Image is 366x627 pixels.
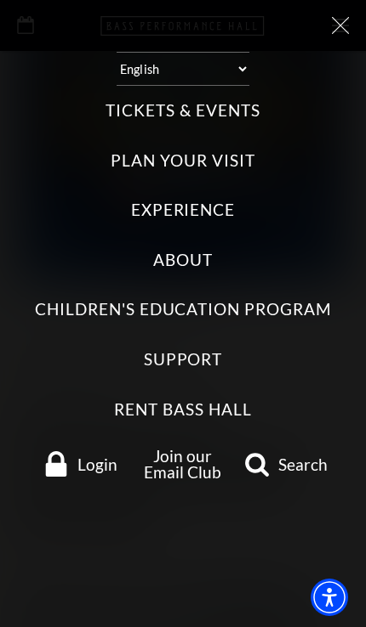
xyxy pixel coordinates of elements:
span: Login [77,456,117,472]
a: Login [30,451,131,477]
span: Search [278,456,328,472]
label: Experience [131,199,236,222]
a: Join our Email Club [144,446,221,482]
label: Children's Education Program [35,298,331,321]
select: Select: [117,52,249,86]
label: Rent Bass Hall [114,398,251,421]
label: About [153,249,213,272]
label: Support [144,348,223,371]
div: Accessibility Menu [311,579,348,616]
label: Tickets & Events [106,99,260,122]
label: Plan Your Visit [111,150,254,172]
a: search [235,451,336,477]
